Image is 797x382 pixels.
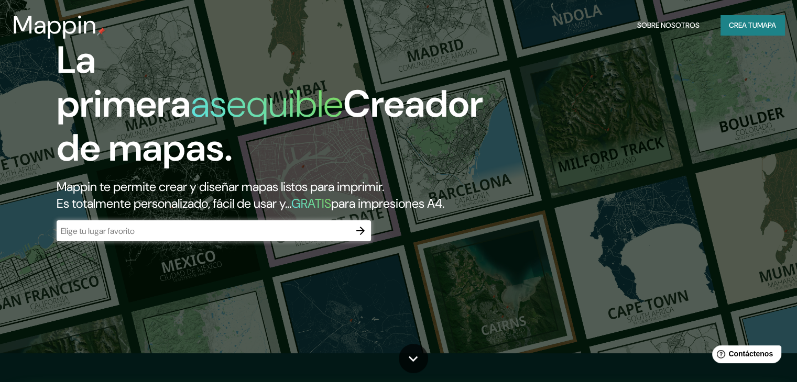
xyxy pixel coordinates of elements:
font: asequible [191,80,343,128]
font: GRATIS [291,195,331,211]
button: Crea tumapa [720,15,784,35]
iframe: Lanzador de widgets de ayuda [704,341,785,370]
font: Es totalmente personalizado, fácil de usar y... [57,195,291,211]
img: pin de mapeo [97,27,105,36]
font: Creador de mapas. [57,80,483,172]
font: Mappin te permite crear y diseñar mapas listos para imprimir. [57,178,384,195]
font: Sobre nosotros [637,20,700,30]
font: Mappin [13,8,97,41]
input: Elige tu lugar favorito [57,225,350,237]
font: Crea tu [729,20,757,30]
font: mapa [757,20,776,30]
font: La primera [57,36,191,128]
button: Sobre nosotros [633,15,704,35]
font: para impresiones A4. [331,195,444,211]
